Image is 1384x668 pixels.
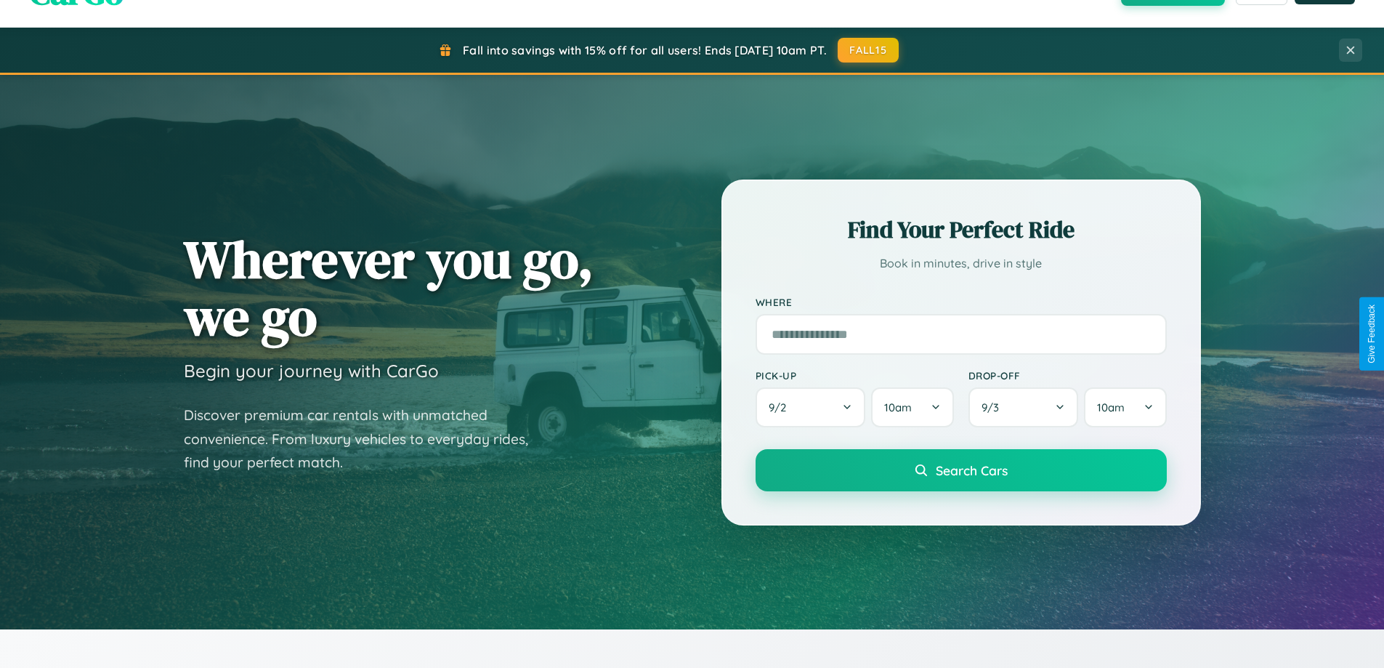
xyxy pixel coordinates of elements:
h2: Find Your Perfect Ride [756,214,1167,246]
label: Where [756,296,1167,308]
div: Give Feedback [1367,305,1377,363]
label: Drop-off [968,369,1167,382]
span: 9 / 3 [982,401,1006,414]
button: 10am [871,387,953,427]
span: 10am [1097,401,1125,414]
button: FALL15 [838,38,899,63]
span: 10am [884,401,912,414]
p: Discover premium car rentals with unmatched convenience. From luxury vehicles to everyday rides, ... [184,403,547,475]
span: Search Cars [936,462,1008,478]
button: Search Cars [756,449,1167,491]
button: 10am [1084,387,1166,427]
span: Fall into savings with 15% off for all users! Ends [DATE] 10am PT. [463,43,827,57]
button: 9/2 [756,387,866,427]
button: 9/3 [968,387,1079,427]
label: Pick-up [756,369,954,382]
h1: Wherever you go, we go [184,230,594,345]
span: 9 / 2 [769,401,793,414]
h3: Begin your journey with CarGo [184,360,439,382]
p: Book in minutes, drive in style [756,253,1167,274]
